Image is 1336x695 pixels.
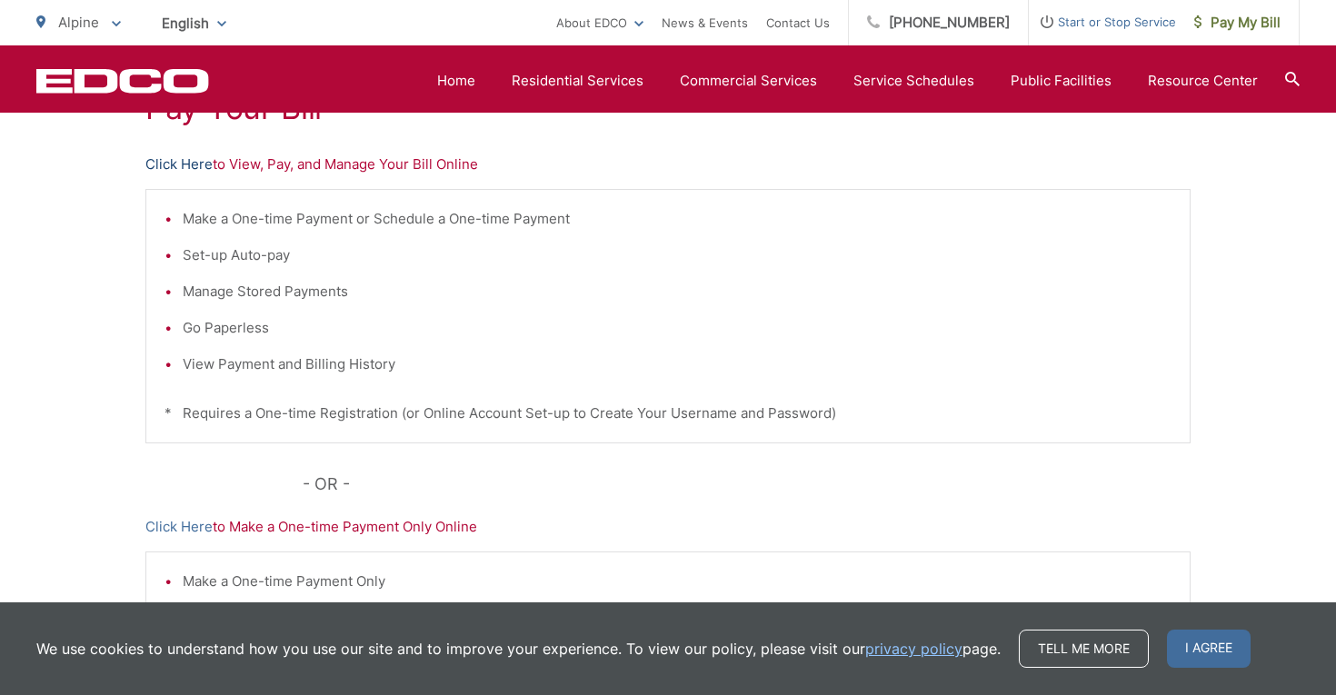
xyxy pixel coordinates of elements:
a: News & Events [662,12,748,34]
a: Public Facilities [1011,70,1112,92]
p: to View, Pay, and Manage Your Bill Online [145,154,1191,175]
p: * Requires a One-time Registration (or Online Account Set-up to Create Your Username and Password) [165,402,1171,424]
a: Tell me more [1019,630,1149,668]
a: Service Schedules [853,70,974,92]
p: We use cookies to understand how you use our site and to improve your experience. To view our pol... [36,638,1001,660]
span: Alpine [58,14,99,31]
li: Set-up Auto-pay [183,244,1171,266]
span: English [148,7,240,39]
a: Residential Services [512,70,643,92]
span: I agree [1167,630,1251,668]
li: Manage Stored Payments [183,281,1171,303]
li: View Payment and Billing History [183,353,1171,375]
p: to Make a One-time Payment Only Online [145,516,1191,538]
a: Resource Center [1148,70,1258,92]
li: Make a One-time Payment Only [183,571,1171,592]
li: Go Paperless [183,317,1171,339]
a: Click Here [145,154,213,175]
a: privacy policy [865,638,962,660]
a: About EDCO [556,12,643,34]
span: Pay My Bill [1194,12,1281,34]
p: - OR - [303,471,1191,498]
li: Make a One-time Payment or Schedule a One-time Payment [183,208,1171,230]
a: Home [437,70,475,92]
a: Click Here [145,516,213,538]
a: Commercial Services [680,70,817,92]
a: EDCD logo. Return to the homepage. [36,68,209,94]
a: Contact Us [766,12,830,34]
